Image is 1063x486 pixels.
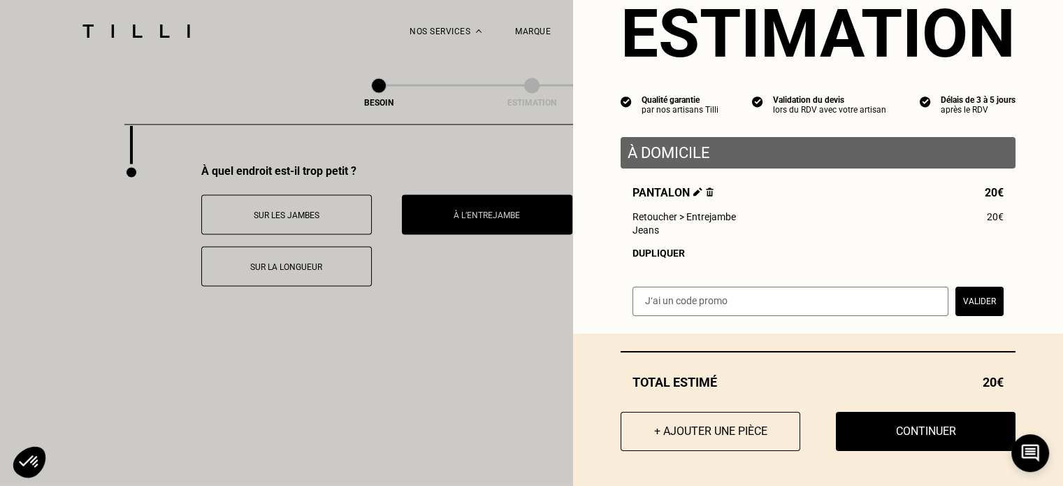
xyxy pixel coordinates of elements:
[632,211,736,222] span: Retoucher > Entrejambe
[773,95,886,105] div: Validation du devis
[955,287,1004,316] button: Valider
[632,186,714,199] span: Pantalon
[621,412,800,451] button: + Ajouter une pièce
[632,224,659,236] span: Jeans
[941,105,1015,115] div: après le RDV
[836,412,1015,451] button: Continuer
[632,248,1004,259] div: Dupliquer
[706,187,714,196] img: Supprimer
[642,95,718,105] div: Qualité garantie
[642,105,718,115] div: par nos artisans Tilli
[983,375,1004,389] span: 20€
[941,95,1015,105] div: Délais de 3 à 5 jours
[628,144,1008,162] p: À domicile
[621,95,632,108] img: icon list info
[632,287,948,316] input: J‘ai un code promo
[621,375,1015,389] div: Total estimé
[987,211,1004,222] span: 20€
[985,186,1004,199] span: 20€
[693,187,702,196] img: Éditer
[920,95,931,108] img: icon list info
[773,105,886,115] div: lors du RDV avec votre artisan
[752,95,763,108] img: icon list info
